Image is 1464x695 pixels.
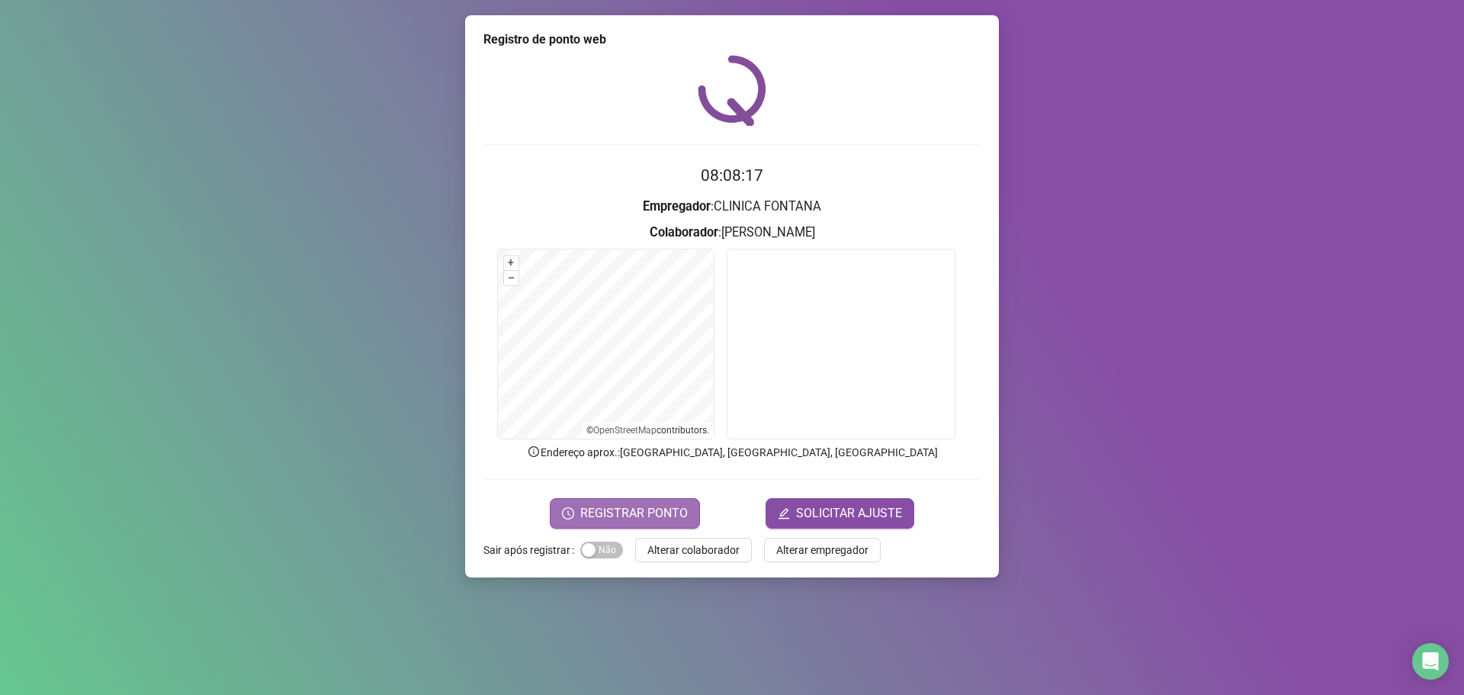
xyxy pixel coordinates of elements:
[776,542,868,558] span: Alterar empregador
[698,55,766,126] img: QRPoint
[766,498,914,529] button: editSOLICITAR AJUSTE
[635,538,752,562] button: Alterar colaborador
[483,538,580,562] label: Sair após registrar
[586,425,709,436] li: © contributors.
[504,256,518,270] button: +
[483,444,981,461] p: Endereço aprox. : [GEOGRAPHIC_DATA], [GEOGRAPHIC_DATA], [GEOGRAPHIC_DATA]
[580,504,688,523] span: REGISTRAR PONTO
[647,542,740,558] span: Alterar colaborador
[527,445,541,459] span: info-circle
[504,271,518,285] button: –
[1412,643,1449,680] div: Open Intercom Messenger
[643,199,711,214] strong: Empregador
[483,31,981,49] div: Registro de ponto web
[593,425,657,436] a: OpenStreetMap
[650,225,718,240] strong: Colaborador
[778,507,790,520] span: edit
[483,223,981,243] h3: : [PERSON_NAME]
[562,507,574,520] span: clock-circle
[701,166,763,185] time: 08:08:17
[550,498,700,529] button: REGISTRAR PONTO
[764,538,881,562] button: Alterar empregador
[483,197,981,217] h3: : CLINICA FONTANA
[796,504,902,523] span: SOLICITAR AJUSTE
